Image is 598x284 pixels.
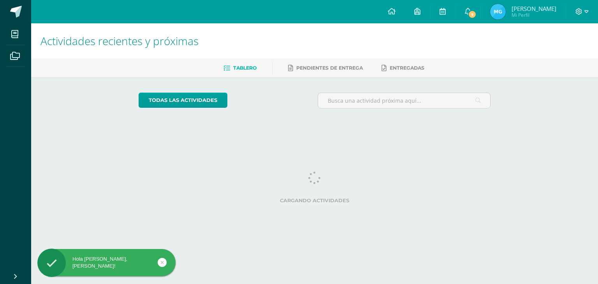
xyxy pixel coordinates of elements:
[223,62,257,74] a: Tablero
[288,62,363,74] a: Pendientes de entrega
[512,12,556,18] span: Mi Perfil
[296,65,363,71] span: Pendientes de entrega
[139,93,227,108] a: todas las Actividades
[139,198,491,203] label: Cargando actividades
[40,33,199,48] span: Actividades recientes y próximas
[233,65,257,71] span: Tablero
[468,10,477,19] span: 9
[490,4,506,19] img: ee729aa21c8deac0c8a807618111bda8.png
[37,256,176,270] div: Hola [PERSON_NAME], [PERSON_NAME]!
[390,65,424,71] span: Entregadas
[382,62,424,74] a: Entregadas
[318,93,491,108] input: Busca una actividad próxima aquí...
[512,5,556,12] span: [PERSON_NAME]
